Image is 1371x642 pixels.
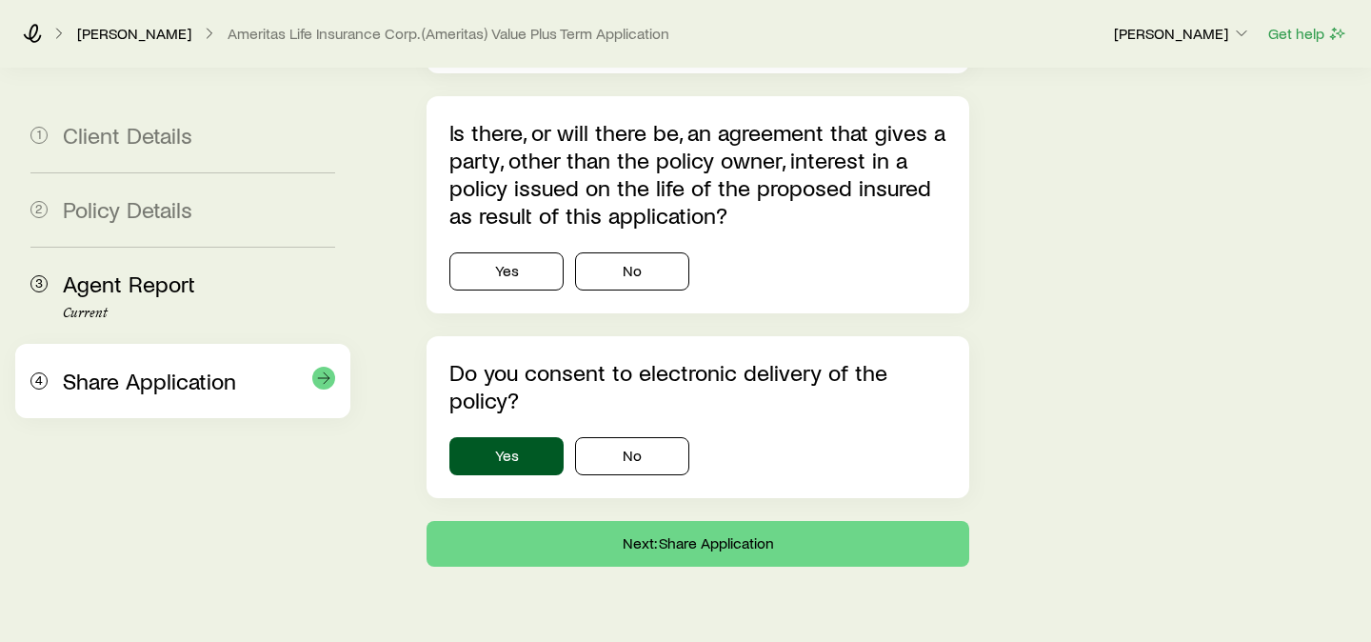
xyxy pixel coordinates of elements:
span: Agent Report [63,270,195,297]
p: [PERSON_NAME] [1114,24,1251,43]
button: Yes [449,437,564,475]
span: 3 [30,275,48,292]
span: 1 [30,127,48,144]
div: consentsToElectronicDelivery [449,437,946,475]
span: Client Details [63,121,192,149]
span: Share Application [63,367,236,394]
label: Do you consent to electronic delivery of the policy? [449,358,887,413]
button: Next: Share Application [427,521,969,567]
div: isPartyOtherThanOwnerWithInterest [449,252,946,291]
span: 2 [30,201,48,218]
a: [PERSON_NAME] [76,25,192,43]
p: Current [63,306,335,321]
button: Yes [449,252,564,291]
button: Ameritas Life Insurance Corp. (Ameritas) Value Plus Term Application [227,25,670,43]
span: 4 [30,372,48,390]
button: Get help [1267,23,1348,45]
span: Policy Details [63,195,192,223]
button: No [575,252,689,291]
button: [PERSON_NAME] [1113,23,1252,46]
label: Is there, or will there be, an agreement that gives a party, other than the policy owner, interes... [449,118,945,229]
button: No [575,437,689,475]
